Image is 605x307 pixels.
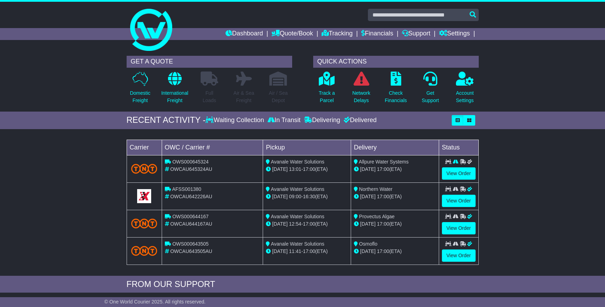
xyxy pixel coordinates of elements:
[302,116,342,124] div: Delivering
[360,194,376,199] span: [DATE]
[127,56,292,68] div: GET A QUOTE
[354,220,436,228] div: (ETA)
[266,248,348,255] div: - (ETA)
[172,214,209,219] span: OWS000644167
[377,194,389,199] span: 17:00
[313,56,479,68] div: QUICK ACTIONS
[318,71,335,108] a: Track aParcel
[289,166,301,172] span: 13:01
[289,248,301,254] span: 11:41
[272,194,288,199] span: [DATE]
[266,116,302,124] div: In Transit
[442,222,476,234] a: View Order
[319,89,335,104] p: Track a Parcel
[170,166,212,172] span: OWCAU645324AU
[271,186,324,192] span: Avanale Water Solutions
[266,220,348,228] div: - (ETA)
[439,140,478,155] td: Status
[170,221,212,227] span: OWCAU644167AU
[172,159,209,165] span: OWS000645324
[360,248,376,254] span: [DATE]
[303,248,315,254] span: 17:00
[303,221,315,227] span: 17:00
[206,116,265,124] div: Waiting Collection
[131,246,157,255] img: TNT_Domestic.png
[354,193,436,200] div: (ETA)
[272,166,288,172] span: [DATE]
[170,194,212,199] span: OWCAU642226AU
[271,28,313,40] a: Quote/Book
[105,299,206,305] span: © One World Courier 2025. All rights reserved.
[130,89,150,104] p: Domestic Freight
[162,140,263,155] td: OWC / Carrier #
[422,89,439,104] p: Get Support
[127,279,479,289] div: FROM OUR SUPPORT
[352,89,370,104] p: Network Delays
[402,28,430,40] a: Support
[289,221,301,227] span: 12:54
[131,164,157,173] img: TNT_Domestic.png
[271,159,324,165] span: Avanale Water Solutions
[172,186,201,192] span: AFSS001380
[359,241,377,247] span: Osmoflo
[272,221,288,227] span: [DATE]
[342,116,377,124] div: Delivered
[359,159,409,165] span: Allpure Water Systems
[271,241,324,247] span: Avanale Water Solutions
[442,249,476,262] a: View Order
[456,89,474,104] p: Account Settings
[161,71,189,108] a: InternationalFreight
[131,219,157,228] img: TNT_Domestic.png
[354,248,436,255] div: (ETA)
[351,140,439,155] td: Delivery
[322,28,352,40] a: Tracking
[127,115,206,125] div: RECENT ACTIVITY -
[359,186,392,192] span: Northern Water
[201,89,218,104] p: Full Loads
[170,248,212,254] span: OWCAU643505AU
[384,71,407,108] a: CheckFinancials
[354,166,436,173] div: (ETA)
[377,248,389,254] span: 17:00
[303,194,315,199] span: 16:30
[226,28,263,40] a: Dashboard
[269,89,288,104] p: Air / Sea Depot
[439,28,470,40] a: Settings
[377,166,389,172] span: 17:00
[127,140,162,155] td: Carrier
[234,89,254,104] p: Air & Sea Freight
[161,89,188,104] p: International Freight
[377,221,389,227] span: 17:00
[352,71,370,108] a: NetworkDelays
[263,140,351,155] td: Pickup
[442,195,476,207] a: View Order
[361,28,393,40] a: Financials
[360,221,376,227] span: [DATE]
[442,167,476,180] a: View Order
[421,71,439,108] a: GetSupport
[303,166,315,172] span: 17:00
[359,214,395,219] span: Provectus Algae
[456,71,474,108] a: AccountSettings
[137,189,151,203] img: GetCarrierServiceLogo
[172,241,209,247] span: OWS000643505
[272,248,288,254] span: [DATE]
[129,71,150,108] a: DomesticFreight
[385,89,407,104] p: Check Financials
[360,166,376,172] span: [DATE]
[266,193,348,200] div: - (ETA)
[271,214,324,219] span: Avanale Water Solutions
[289,194,301,199] span: 09:00
[266,166,348,173] div: - (ETA)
